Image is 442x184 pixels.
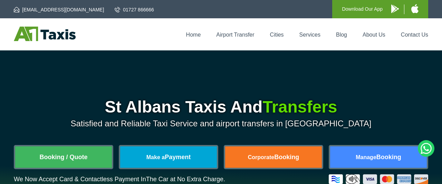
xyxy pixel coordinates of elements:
[262,98,337,116] span: Transfers
[216,32,254,38] a: Airport Transfer
[411,4,419,13] img: A1 Taxis iPhone App
[120,146,217,168] a: Make aPayment
[115,6,154,13] a: 01727 866666
[15,146,112,168] a: Booking / Quote
[299,32,320,38] a: Services
[270,32,284,38] a: Cities
[186,32,201,38] a: Home
[14,27,76,41] img: A1 Taxis St Albans LTD
[14,176,225,183] p: We Now Accept Card & Contactless Payment In
[146,176,225,183] span: The Car at No Extra Charge.
[336,32,347,38] a: Blog
[401,32,428,38] a: Contact Us
[14,6,104,13] a: [EMAIL_ADDRESS][DOMAIN_NAME]
[14,99,428,115] h1: St Albans Taxis And
[330,146,427,168] a: ManageBooking
[14,119,428,128] p: Satisfied and Reliable Taxi Service and airport transfers in [GEOGRAPHIC_DATA]
[342,5,383,13] p: Download Our App
[248,154,274,160] span: Corporate
[391,4,399,13] img: A1 Taxis Android App
[225,146,322,168] a: CorporateBooking
[146,154,165,160] span: Make a
[329,174,428,184] img: Credit And Debit Cards
[363,32,385,38] a: About Us
[356,154,376,160] span: Manage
